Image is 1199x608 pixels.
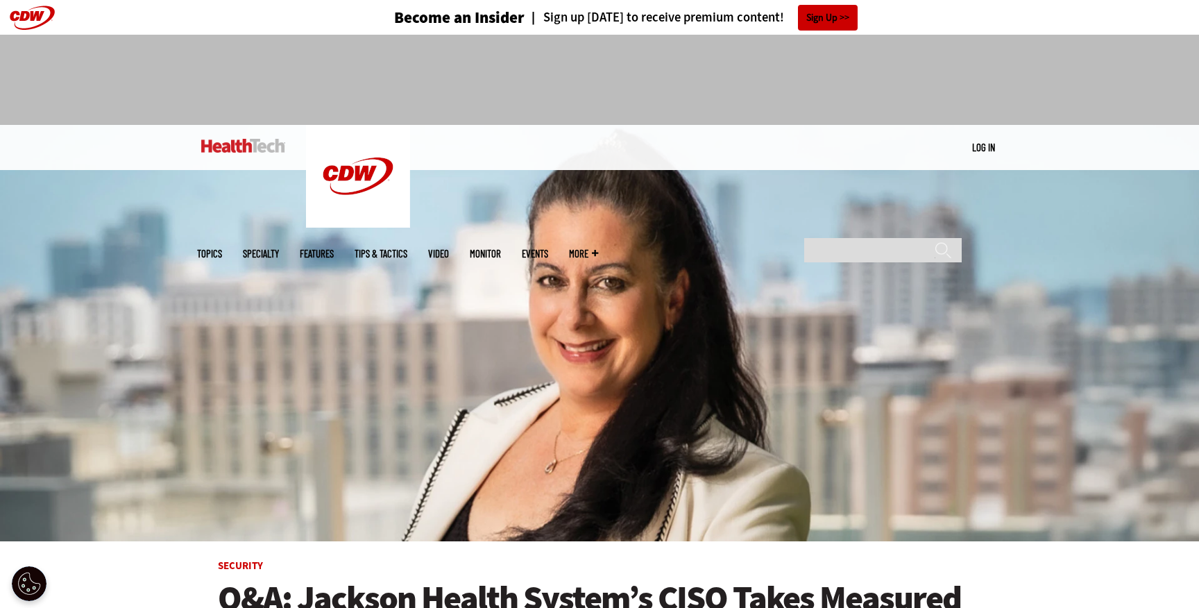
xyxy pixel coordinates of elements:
a: MonITor [470,248,501,259]
a: Video [428,248,449,259]
h3: Become an Insider [394,10,525,26]
a: Sign Up [798,5,858,31]
a: CDW [306,217,410,231]
a: Become an Insider [342,10,525,26]
a: Events [522,248,548,259]
span: More [569,248,598,259]
button: Open Preferences [12,566,46,601]
span: Topics [197,248,222,259]
a: Tips & Tactics [355,248,407,259]
img: Home [306,125,410,228]
a: Features [300,248,334,259]
span: Specialty [243,248,279,259]
a: Sign up [DATE] to receive premium content! [525,11,784,24]
iframe: advertisement [347,49,852,111]
a: Security [218,559,263,573]
img: Home [201,139,285,153]
div: Cookie Settings [12,566,46,601]
div: User menu [972,140,995,155]
a: Log in [972,141,995,153]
